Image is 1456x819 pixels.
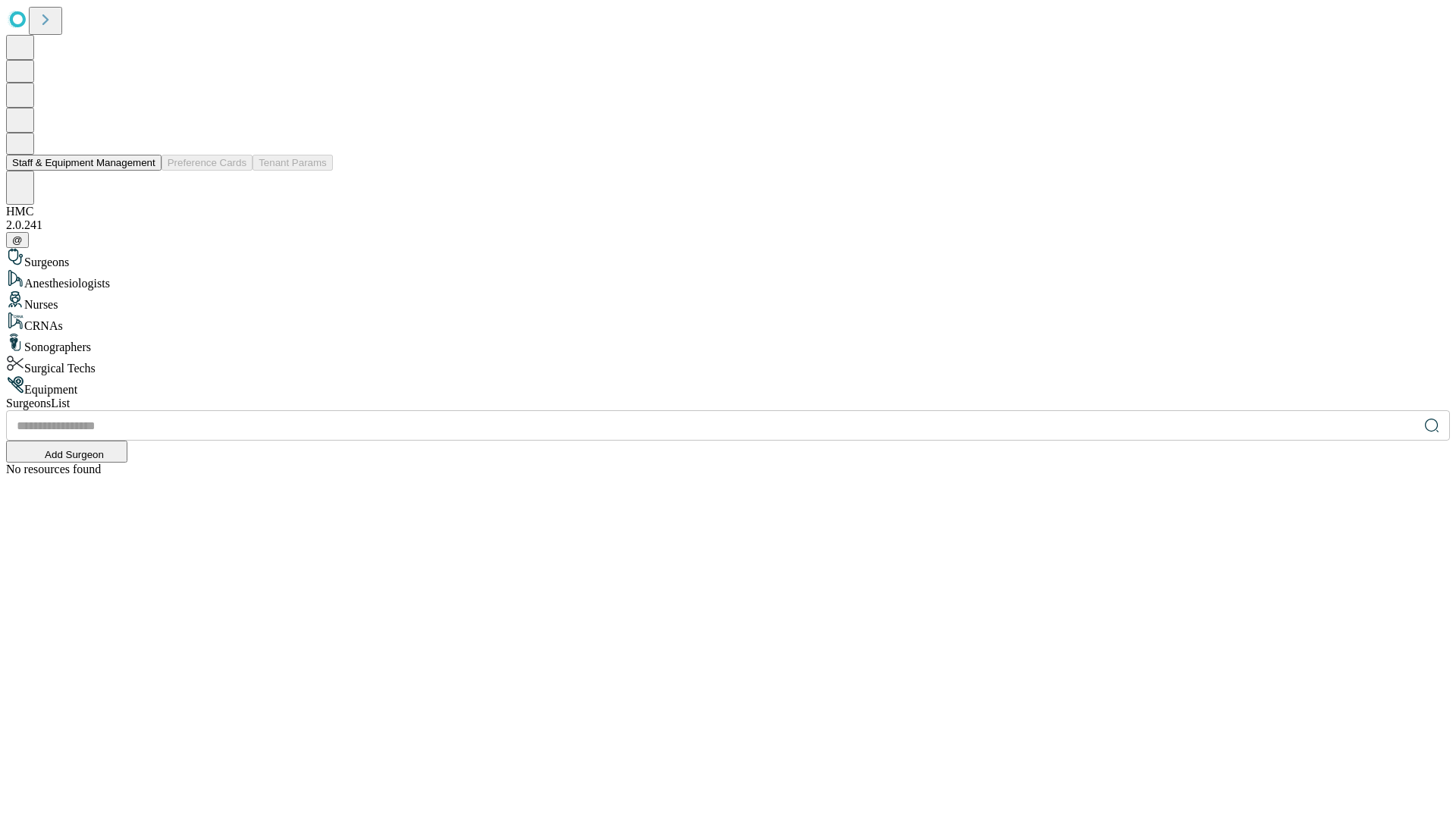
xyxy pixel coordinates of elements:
[6,354,1450,375] div: Surgical Techs
[253,155,333,171] button: Tenant Params
[6,441,127,463] button: Add Surgeon
[6,333,1450,354] div: Sonographers
[6,290,1450,312] div: Nurses
[12,234,23,246] span: @
[6,397,1450,410] div: Surgeons List
[6,205,1450,218] div: HMC
[6,375,1450,397] div: Equipment
[6,312,1450,333] div: CRNAs
[6,218,1450,232] div: 2.0.241
[6,463,1450,476] div: No resources found
[6,269,1450,290] div: Anesthesiologists
[6,248,1450,269] div: Surgeons
[6,155,162,171] button: Staff & Equipment Management
[6,232,29,248] button: @
[45,449,104,460] span: Add Surgeon
[162,155,253,171] button: Preference Cards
